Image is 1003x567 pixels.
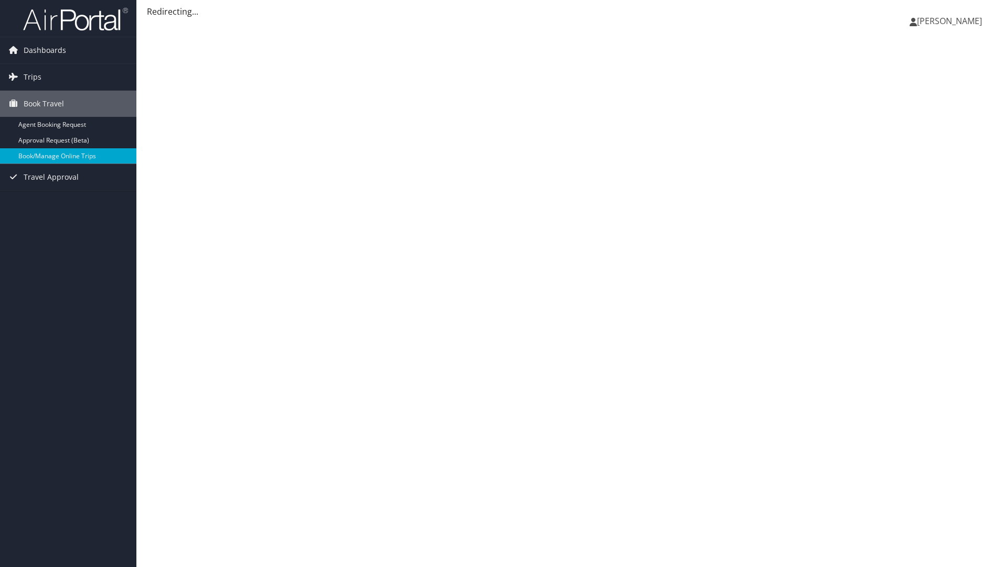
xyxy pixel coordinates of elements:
[147,5,993,18] div: Redirecting...
[23,7,128,31] img: airportal-logo.png
[917,15,982,27] span: [PERSON_NAME]
[24,37,66,63] span: Dashboards
[24,64,41,90] span: Trips
[24,164,79,190] span: Travel Approval
[910,5,993,37] a: [PERSON_NAME]
[24,91,64,117] span: Book Travel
